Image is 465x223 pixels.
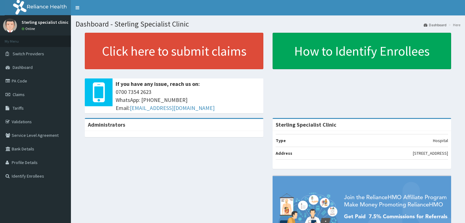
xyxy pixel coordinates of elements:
p: [STREET_ADDRESS] [413,150,448,156]
span: Tariffs [13,105,24,111]
p: Hospital [433,137,448,144]
a: Dashboard [424,22,446,27]
img: User Image [3,19,17,32]
span: Claims [13,92,25,97]
h1: Dashboard - Sterling Specialist Clinic [76,20,460,28]
b: Address [276,150,292,156]
span: Switch Providers [13,51,44,57]
p: Sterling specialist clinic [22,20,68,24]
strong: Sterling Specialist Clinic [276,121,336,128]
a: How to Identify Enrollees [273,33,451,69]
li: Here [447,22,460,27]
a: [EMAIL_ADDRESS][DOMAIN_NAME] [130,104,215,111]
b: Administrators [88,121,125,128]
b: If you have any issue, reach us on: [116,80,200,87]
b: Type [276,138,286,143]
a: Online [22,27,36,31]
span: 0700 7354 2623 WhatsApp: [PHONE_NUMBER] Email: [116,88,260,112]
a: Click here to submit claims [85,33,263,69]
span: Dashboard [13,65,33,70]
